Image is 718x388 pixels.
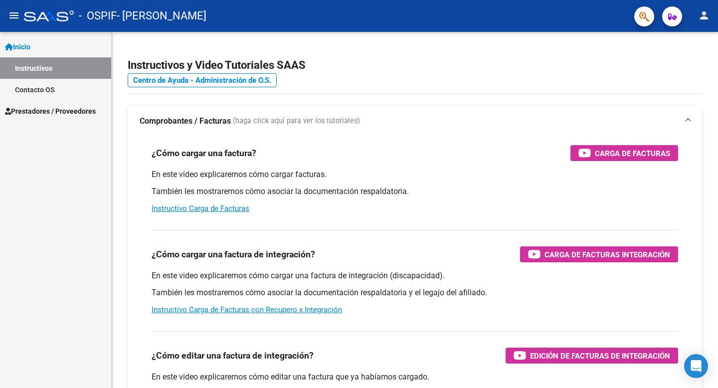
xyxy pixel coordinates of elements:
[152,204,249,213] a: Instructivo Carga de Facturas
[520,246,678,262] button: Carga de Facturas Integración
[152,305,342,314] a: Instructivo Carga de Facturas con Recupero x Integración
[152,287,678,298] p: También les mostraremos cómo asociar la documentación respaldatoria y el legajo del afiliado.
[128,105,702,137] mat-expansion-panel-header: Comprobantes / Facturas (haga click aquí para ver los tutoriales)
[152,247,315,261] h3: ¿Cómo cargar una factura de integración?
[570,145,678,161] button: Carga de Facturas
[152,349,314,363] h3: ¿Cómo editar una factura de integración?
[5,41,30,52] span: Inicio
[152,372,678,383] p: En este video explicaremos cómo editar una factura que ya habíamos cargado.
[233,116,360,127] span: (haga click aquí para ver los tutoriales)
[128,73,277,87] a: Centro de Ayuda - Administración de O.S.
[152,270,678,281] p: En este video explicaremos cómo cargar una factura de integración (discapacidad).
[140,116,231,127] strong: Comprobantes / Facturas
[698,9,710,21] mat-icon: person
[595,147,670,160] span: Carga de Facturas
[79,5,117,27] span: - OSPIF
[5,106,96,117] span: Prestadores / Proveedores
[117,5,206,27] span: - [PERSON_NAME]
[152,186,678,197] p: También les mostraremos cómo asociar la documentación respaldatoria.
[506,348,678,364] button: Edición de Facturas de integración
[530,350,670,362] span: Edición de Facturas de integración
[544,248,670,261] span: Carga de Facturas Integración
[152,146,256,160] h3: ¿Cómo cargar una factura?
[8,9,20,21] mat-icon: menu
[152,169,678,180] p: En este video explicaremos cómo cargar facturas.
[684,354,708,378] div: Open Intercom Messenger
[128,56,702,75] h2: Instructivos y Video Tutoriales SAAS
